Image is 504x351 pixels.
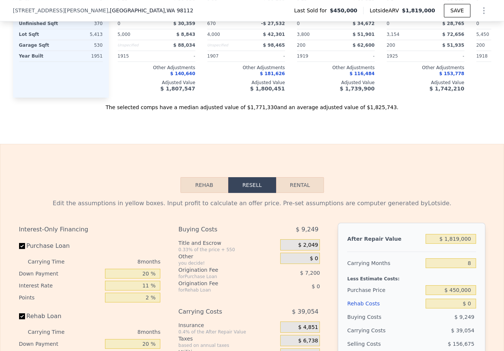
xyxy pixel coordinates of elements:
div: Insurance [178,321,277,329]
span: , [GEOGRAPHIC_DATA] [108,7,194,14]
span: $ 62,600 [353,43,375,48]
div: for Rehab Loan [178,287,262,293]
div: 8 months [80,326,161,338]
span: Lotside ARV [370,7,402,14]
div: Interest-Only Financing [19,223,161,236]
span: -$ 27,532 [261,21,285,26]
span: $ 140,640 [170,71,195,76]
div: Edit the assumptions in yellow boxes. Input profit to calculate an offer price. Pre-set assumptio... [19,199,485,208]
div: - [337,51,375,61]
div: for Purchase Loan [178,274,262,280]
div: 530 [62,40,103,50]
span: 200 [297,43,306,48]
span: $ 39,054 [451,327,474,333]
span: $ 34,672 [353,21,375,26]
div: Points [19,292,102,304]
div: 1925 [387,51,424,61]
span: [STREET_ADDRESS][PERSON_NAME] [13,7,108,14]
div: 8 months [80,256,161,268]
div: Carrying Months [347,256,423,270]
span: $ 30,359 [173,21,195,26]
span: $ 156,675 [448,341,474,347]
div: 1951 [62,51,103,61]
span: $ 42,301 [263,32,285,37]
button: SAVE [444,4,470,17]
div: Selling Costs [347,337,423,351]
span: $ 39,054 [292,305,318,318]
span: $ 51,935 [442,43,464,48]
label: Purchase Loan [19,239,102,253]
span: $ 9,249 [454,314,474,320]
span: $ 72,656 [442,32,464,37]
span: 0 [297,21,300,26]
div: - [158,51,195,61]
span: $450,000 [330,7,358,14]
div: Lot Sqft [19,29,59,40]
span: 670 [207,21,216,26]
div: Year Built [19,51,59,61]
div: 1907 [207,51,245,61]
span: $ 1,800,451 [250,86,285,92]
div: Rehab Costs [347,297,423,310]
input: Rehab Loan [19,313,25,319]
label: Rehab Loan [19,310,102,323]
span: $ 28,765 [442,21,464,26]
div: Other Adjustments [207,65,285,71]
div: Carrying Costs [347,324,394,337]
span: 5,450 [476,32,489,37]
span: $ 6,738 [298,338,318,344]
div: Carrying Time [28,256,77,268]
div: Adjusted Value [297,80,375,86]
span: $ 153,778 [439,71,464,76]
button: Rehab [180,177,228,193]
div: Other Adjustments [118,65,195,71]
button: Rental [276,177,324,193]
div: The selected comps have a median adjusted value of $1,771,330 and an average adjusted value of $1... [13,98,491,111]
div: Purchase Price [347,283,423,297]
input: Purchase Loan [19,243,25,249]
span: $ 98,465 [263,43,285,48]
span: $ 0 [312,283,320,289]
div: Unspecified [118,40,155,50]
div: Buying Costs [347,310,423,324]
div: 1915 [118,51,155,61]
div: Taxes [178,335,277,342]
button: Resell [228,177,276,193]
div: you decide! [178,260,277,266]
div: Title and Escrow [178,239,277,247]
span: $ 1,739,900 [340,86,374,92]
div: Unspecified [207,40,245,50]
div: Origination Fee [178,280,262,287]
span: $1,819,000 [402,7,435,13]
div: After Repair Value [347,232,423,246]
div: Unfinished Sqft [19,18,59,29]
span: $ 181,626 [260,71,285,76]
div: 370 [62,18,103,29]
span: , WA 98112 [165,7,193,13]
span: $ 116,484 [349,71,374,76]
span: $ 9,249 [296,223,318,236]
span: 3,154 [387,32,399,37]
div: Other Adjustments [387,65,464,71]
span: $ 0 [310,255,318,262]
div: 0.4% of the After Repair Value [178,329,277,335]
span: 5,000 [118,32,130,37]
div: - [427,51,464,61]
div: 0.33% of the price + 550 [178,247,277,253]
div: Other Adjustments [297,65,375,71]
span: $ 4,851 [298,324,318,331]
span: $ 8,843 [176,32,195,37]
span: 3,800 [297,32,310,37]
div: Down Payment [19,268,102,280]
span: $ 7,200 [300,270,320,276]
span: Last Sold for [294,7,330,14]
span: 200 [476,43,485,48]
div: Interest Rate [19,280,102,292]
div: Adjusted Value [118,80,195,86]
div: Garage Sqft [19,40,59,50]
span: 0 [387,21,390,26]
div: Adjusted Value [387,80,464,86]
div: Buying Costs [178,223,262,236]
span: 0 [476,21,479,26]
div: Adjusted Value [207,80,285,86]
